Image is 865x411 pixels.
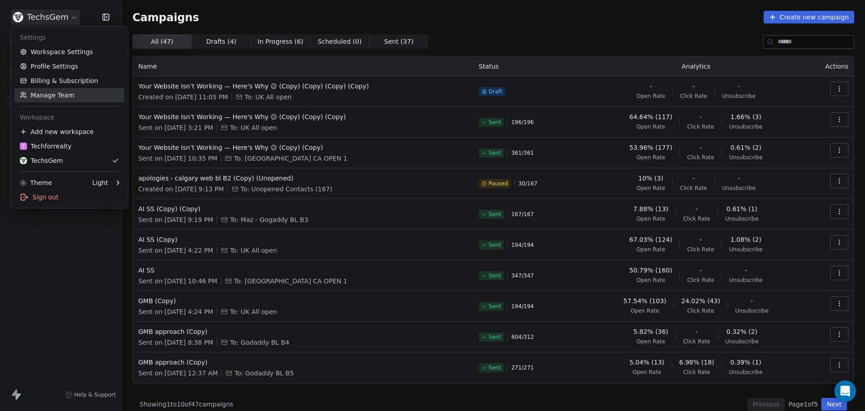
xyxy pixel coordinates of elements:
[14,45,124,59] a: Workspace Settings
[14,125,124,139] div: Add new workspace
[92,178,108,187] div: Light
[20,178,52,187] div: Theme
[22,143,25,150] span: T
[20,142,72,151] div: Techforrealty
[20,156,63,165] div: TechsGem
[14,74,124,88] a: Billing & Subscription
[20,157,27,164] img: Untitled%20design.png
[14,110,124,125] div: Workspace
[14,88,124,102] a: Manage Team
[14,30,124,45] div: Settings
[14,190,124,204] div: Sign out
[14,59,124,74] a: Profile Settings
